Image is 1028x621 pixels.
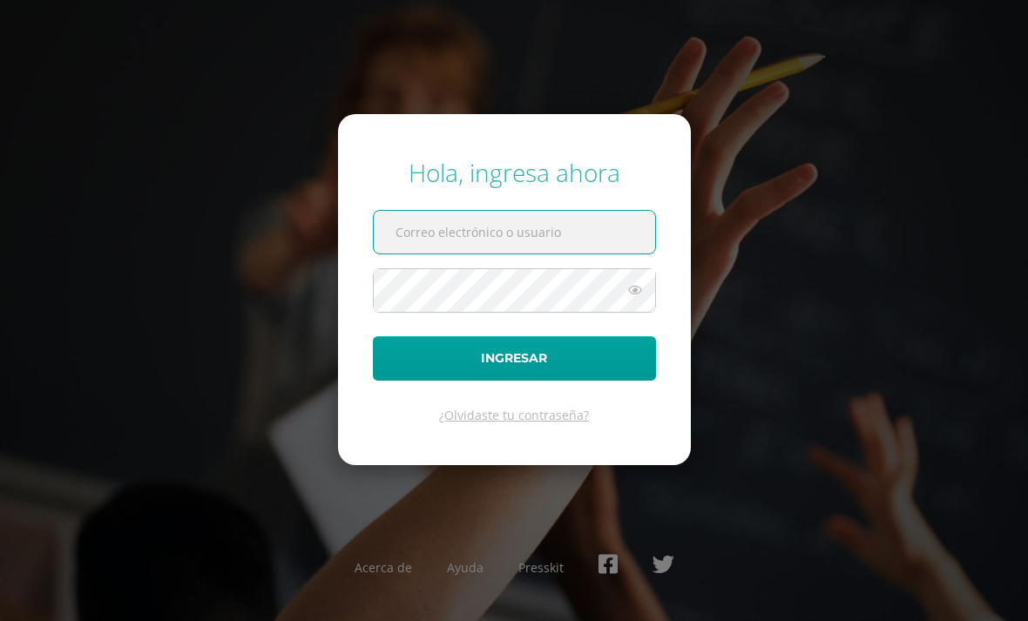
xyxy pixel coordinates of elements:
div: Hola, ingresa ahora [373,156,656,189]
input: Correo electrónico o usuario [374,211,655,253]
a: ¿Olvidaste tu contraseña? [439,407,589,423]
a: Ayuda [447,559,484,576]
button: Ingresar [373,336,656,381]
a: Presskit [518,559,564,576]
a: Acerca de [355,559,412,576]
